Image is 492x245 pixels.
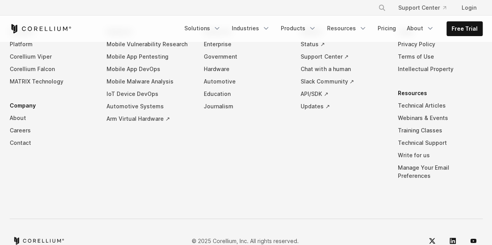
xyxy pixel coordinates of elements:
a: Technical Support [398,137,483,149]
a: About [10,112,95,124]
a: Intellectual Property [398,63,483,75]
a: Contact [10,137,95,149]
a: Automotive [204,75,289,88]
a: Careers [10,124,95,137]
a: API/SDK ↗ [301,88,385,100]
a: Slack Community ↗ [301,75,385,88]
a: Technical Articles [398,99,483,112]
a: Automotive Systems [107,100,191,113]
div: Navigation Menu [10,26,483,194]
a: Mobile App Pentesting [107,50,191,63]
a: Journalism [204,100,289,113]
a: About [402,21,439,35]
p: © 2025 Corellium, Inc. All rights reserved. [192,237,299,245]
a: Corellium home [13,237,65,245]
a: Corellium Home [10,24,72,33]
a: Education [204,88,289,100]
a: Industries [227,21,275,35]
a: Government [204,50,289,63]
a: Privacy Policy [398,38,483,50]
a: Free Trial [447,22,482,36]
a: Chat with a human [301,63,385,75]
a: Pricing [373,21,401,35]
a: Solutions [180,21,226,35]
a: Enterprise [204,38,289,50]
div: Navigation Menu [180,21,483,36]
a: Write for us [398,149,483,162]
a: Mobile Vulnerability Research [107,38,191,50]
a: Mobile Malware Analysis [107,75,191,88]
a: Status ↗ [301,38,385,50]
a: Corellium Falcon [10,63,95,75]
div: Navigation Menu [369,1,483,15]
a: Hardware [204,63,289,75]
a: Updates ↗ [301,100,385,113]
a: Corellium Viper [10,50,95,63]
a: Terms of Use [398,50,483,63]
a: Mobile App DevOps [107,63,191,75]
a: Platform [10,38,95,50]
button: Search [375,1,389,15]
a: Support Center [392,1,452,15]
a: Training Classes [398,124,483,137]
a: Arm Virtual Hardware ↗ [107,113,191,125]
a: MATRIX Technology [10,75,95,88]
a: Resources [322,21,371,35]
a: Login [455,1,483,15]
a: Support Center ↗ [301,50,385,63]
a: Products [276,21,321,35]
a: Manage Your Email Preferences [398,162,483,182]
a: Webinars & Events [398,112,483,124]
a: IoT Device DevOps [107,88,191,100]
